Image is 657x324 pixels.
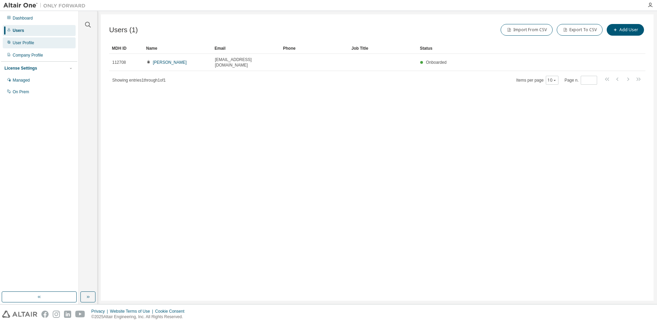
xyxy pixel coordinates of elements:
span: Users (1) [109,26,138,34]
img: facebook.svg [41,311,49,318]
button: Export To CSV [557,24,603,36]
img: Altair One [3,2,89,9]
a: [PERSON_NAME] [153,60,187,65]
div: Phone [283,43,346,54]
div: License Settings [4,65,37,71]
div: Status [420,43,610,54]
div: Managed [13,77,30,83]
div: Dashboard [13,15,33,21]
img: linkedin.svg [64,311,71,318]
span: Page n. [565,76,597,85]
span: 112708 [112,60,126,65]
span: Onboarded [426,60,447,65]
div: User Profile [13,40,34,46]
div: Privacy [91,309,110,314]
div: Cookie Consent [155,309,188,314]
p: © 2025 Altair Engineering, Inc. All Rights Reserved. [91,314,189,320]
button: Import From CSV [501,24,553,36]
div: Name [146,43,209,54]
span: Items per page [516,76,558,85]
div: Website Terms of Use [110,309,155,314]
div: Company Profile [13,52,43,58]
img: instagram.svg [53,311,60,318]
button: Add User [607,24,644,36]
span: [EMAIL_ADDRESS][DOMAIN_NAME] [215,57,277,68]
div: Job Title [351,43,414,54]
img: altair_logo.svg [2,311,37,318]
div: Email [215,43,278,54]
div: On Prem [13,89,29,95]
span: Showing entries 1 through 1 of 1 [112,78,166,83]
img: youtube.svg [75,311,85,318]
button: 10 [547,77,557,83]
div: Users [13,28,24,33]
div: MDH ID [112,43,141,54]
